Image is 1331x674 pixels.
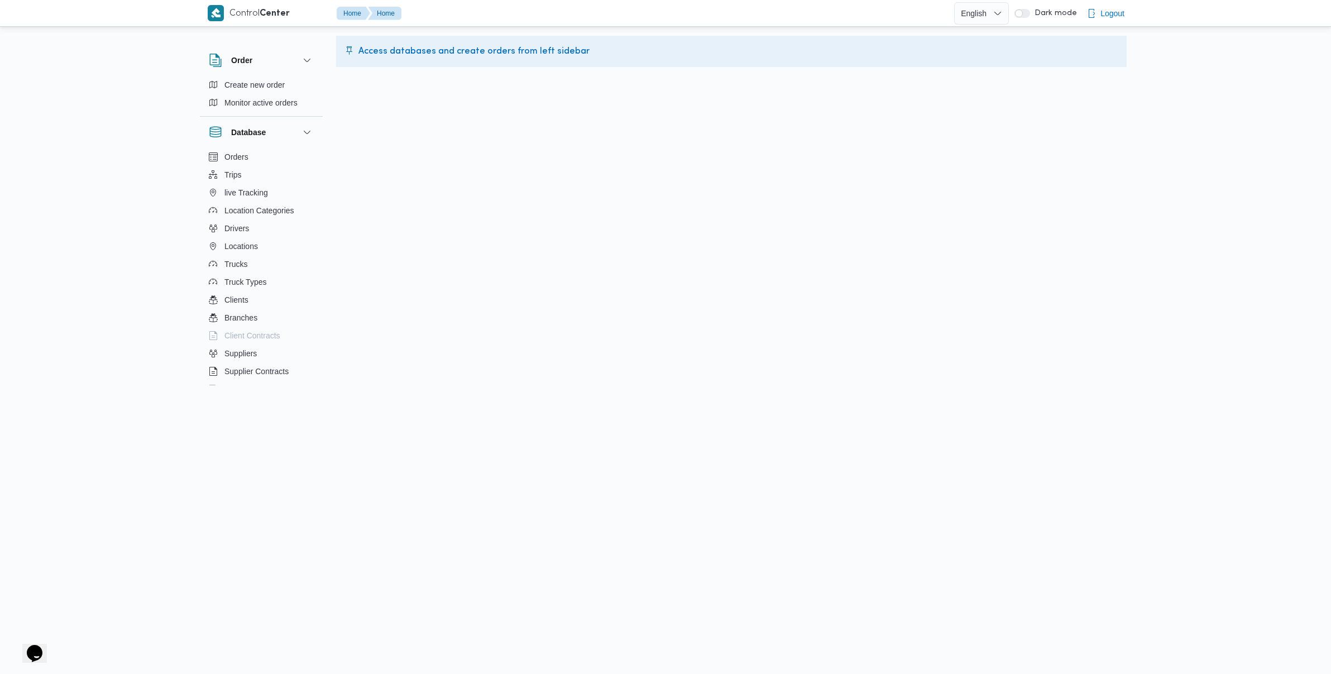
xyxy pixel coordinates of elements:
[204,362,318,380] button: Supplier Contracts
[204,291,318,309] button: Clients
[204,380,318,398] button: Devices
[204,94,318,112] button: Monitor active orders
[204,166,318,184] button: Trips
[224,186,268,199] span: live Tracking
[209,54,314,67] button: Order
[204,237,318,255] button: Locations
[204,345,318,362] button: Suppliers
[224,365,289,378] span: Supplier Contracts
[224,96,298,109] span: Monitor active orders
[224,204,294,217] span: Location Categories
[358,45,590,58] span: Access databases and create orders from left sidebar
[224,222,249,235] span: Drivers
[224,257,247,271] span: Trucks
[224,293,248,307] span: Clients
[224,168,242,181] span: Trips
[224,240,258,253] span: Locations
[200,148,323,390] div: Database
[204,273,318,291] button: Truck Types
[200,76,323,116] div: Order
[11,629,47,663] iframe: chat widget
[224,347,257,360] span: Suppliers
[204,202,318,219] button: Location Categories
[224,383,252,396] span: Devices
[204,255,318,273] button: Trucks
[231,126,266,139] h3: Database
[231,54,252,67] h3: Order
[1100,7,1124,20] span: Logout
[224,275,266,289] span: Truck Types
[204,184,318,202] button: live Tracking
[224,329,280,342] span: Client Contracts
[208,5,224,21] img: X8yXhbKr1z7QwAAAABJRU5ErkJggg==
[1083,2,1129,25] button: Logout
[368,7,401,20] button: Home
[204,327,318,345] button: Client Contracts
[209,126,314,139] button: Database
[1030,9,1077,18] span: Dark mode
[260,9,290,18] b: Center
[224,78,285,92] span: Create new order
[224,150,248,164] span: Orders
[224,311,257,324] span: Branches
[204,148,318,166] button: Orders
[204,309,318,327] button: Branches
[204,76,318,94] button: Create new order
[337,7,370,20] button: Home
[204,219,318,237] button: Drivers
